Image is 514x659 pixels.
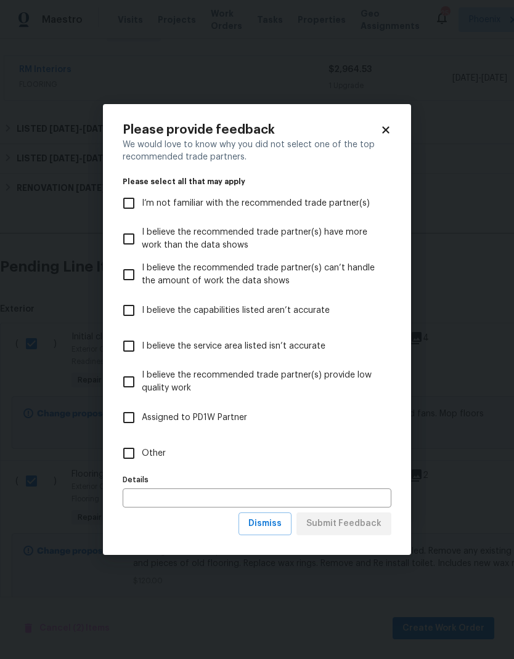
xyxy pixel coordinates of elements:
[142,340,325,353] span: I believe the service area listed isn’t accurate
[123,178,391,185] legend: Please select all that may apply
[123,124,380,136] h2: Please provide feedback
[142,304,330,317] span: I believe the capabilities listed aren’t accurate
[142,447,166,460] span: Other
[142,411,247,424] span: Assigned to PD1W Partner
[142,369,381,395] span: I believe the recommended trade partner(s) provide low quality work
[123,476,391,483] label: Details
[239,512,292,535] button: Dismiss
[142,226,381,252] span: I believe the recommended trade partner(s) have more work than the data shows
[142,197,370,210] span: I’m not familiar with the recommended trade partner(s)
[248,516,282,532] span: Dismiss
[123,139,391,163] div: We would love to know why you did not select one of the top recommended trade partners.
[142,262,381,288] span: I believe the recommended trade partner(s) can’t handle the amount of work the data shows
